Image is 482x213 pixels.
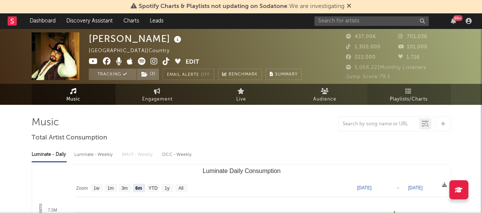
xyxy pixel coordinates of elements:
input: Search by song name or URL [339,121,419,127]
span: Dismiss [347,3,351,10]
button: Tracking [89,69,136,80]
span: ( 3 ) [136,69,159,80]
span: Total Artist Consumption [32,133,107,143]
button: Summary [266,69,302,80]
span: 437,006 [346,34,376,39]
text: 3m [121,186,128,191]
a: Leads [144,13,169,29]
text: Luminate Daily Consumption [202,168,280,174]
span: Live [236,95,246,104]
span: Engagement [142,95,173,104]
span: Benchmark [229,70,258,79]
button: 99+ [451,18,456,24]
span: Audience [313,95,336,104]
div: Luminate - Daily [32,148,67,161]
span: 1,716 [398,55,420,60]
a: Discovery Assistant [61,13,118,29]
text: [DATE] [408,185,423,191]
span: 222,000 [346,55,376,60]
span: 101,000 [398,45,428,50]
a: Live [199,84,283,105]
text: → [396,185,400,191]
button: Edit [186,58,199,67]
text: 1y [164,186,169,191]
span: Playlists/Charts [390,95,428,104]
div: 99 + [453,15,463,21]
span: 1,300,000 [346,45,381,50]
span: Music [66,95,80,104]
text: [DATE] [357,185,372,191]
text: 6m [135,186,142,191]
div: Luminate - Weekly [74,148,114,161]
text: 1m [107,186,114,191]
div: [GEOGRAPHIC_DATA] | Country [89,46,178,56]
a: Benchmark [218,69,262,80]
input: Search for artists [314,16,429,26]
text: Zoom [76,186,88,191]
a: Music [32,84,115,105]
span: Summary [275,72,298,77]
text: YTD [148,186,157,191]
a: Charts [118,13,144,29]
em: Off [201,73,210,77]
span: : We are investigating [139,3,344,10]
button: Email AlertsOff [163,69,214,80]
a: Playlists/Charts [367,84,451,105]
span: Spotify Charts & Playlists not updating on Sodatone [139,3,287,10]
span: 701,036 [398,34,428,39]
a: Dashboard [24,13,61,29]
text: All [178,186,183,191]
text: 1w [93,186,99,191]
a: Audience [283,84,367,105]
div: OCC - Weekly [162,148,192,161]
text: 7.5M [48,208,57,212]
span: 5,066,221 Monthly Listeners [346,65,426,70]
div: [PERSON_NAME] [89,32,183,45]
button: (3) [137,69,159,80]
span: Jump Score: 79.1 [346,74,390,79]
a: Engagement [115,84,199,105]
